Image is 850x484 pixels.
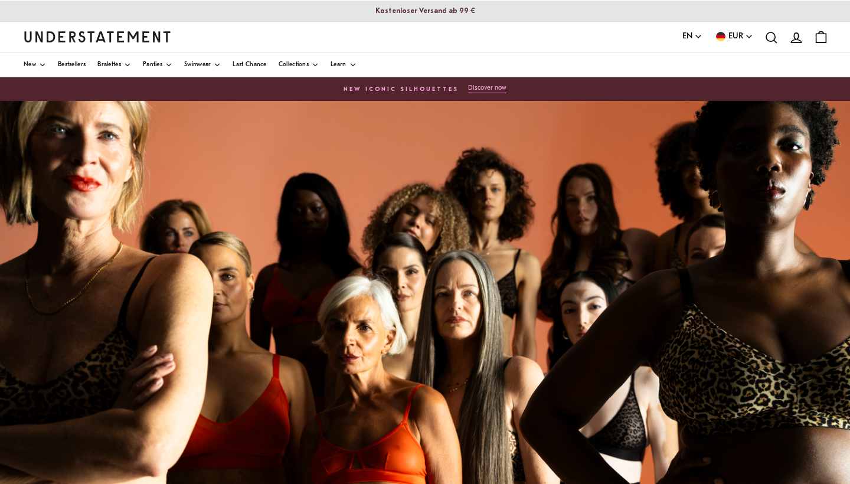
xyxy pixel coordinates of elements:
a: Collections [279,53,319,77]
span: EUR [728,30,743,43]
span: EN [682,30,692,43]
span: Swimwear [184,62,211,68]
a: New Iconic Silhouettes Discover now [12,81,838,97]
a: Bralettes [97,53,131,77]
a: Understatement Homepage [24,31,171,42]
p: Discover now [468,84,506,92]
span: Bestsellers [58,62,86,68]
span: New [24,62,36,68]
a: Swimwear [184,53,221,77]
button: EUR [714,30,753,43]
span: Learn [331,62,346,68]
a: Bestsellers [58,53,86,77]
span: Bralettes [97,62,121,68]
a: New [24,53,46,77]
span: Panties [143,62,162,68]
a: Learn [331,53,357,77]
h6: New Iconic Silhouettes [344,86,458,93]
span: Last Chance [233,62,266,68]
a: Panties [143,53,172,77]
button: EN [682,30,702,43]
span: Collections [279,62,309,68]
a: Last Chance [233,53,266,77]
